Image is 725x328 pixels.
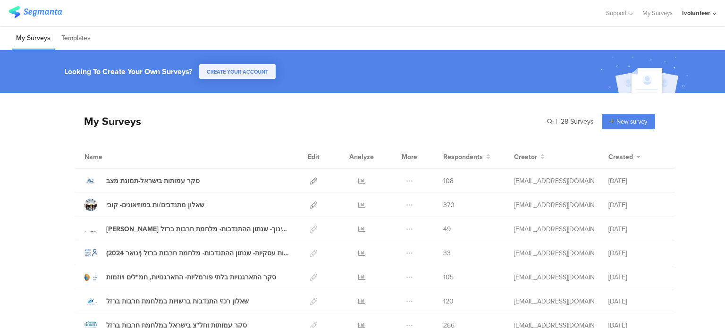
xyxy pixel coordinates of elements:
div: More [399,145,420,168]
button: Respondents [443,152,490,162]
a: [PERSON_NAME] למנהלי התנדבות בחינוך- שנתון ההתנדבות- מלחמת חרבות ברזל [84,223,289,235]
a: סקר התארגנויות בלתי פורמליות- התארגנויות, חמ"לים ויוזמות [84,271,276,283]
button: Created [608,152,641,162]
span: 49 [443,224,451,234]
span: | [555,117,559,126]
div: [DATE] [608,224,665,234]
div: [DATE] [608,296,665,306]
div: שאלון רכזי התנדבות ברשויות במלחמת חרבות ברזל [106,296,249,306]
span: Creator [514,152,537,162]
a: שאלון לחברות עסקיות- שנתון ההתנדבות- מלחמת חרבות ברזל (ינואר 2024) [84,247,289,259]
span: CREATE YOUR ACCOUNT [207,68,268,76]
img: segmanta logo [8,6,62,18]
div: שאלון לחברות עסקיות- שנתון ההתנדבות- מלחמת חרבות ברזל (ינואר 2024) [106,248,289,258]
div: Analyze [347,145,376,168]
span: 33 [443,248,451,258]
button: CREATE YOUR ACCOUNT [199,64,276,79]
span: Created [608,152,633,162]
span: 370 [443,200,455,210]
span: 28 Surveys [561,117,594,126]
div: [DATE] [608,176,665,186]
div: lioraa@ivolunteer.org.il [514,248,594,258]
div: My Surveys [75,113,141,129]
div: [DATE] [608,248,665,258]
div: lioraa@ivolunteer.org.il [514,200,594,210]
span: 120 [443,296,454,306]
a: סקר עמותות בישראל-תמונת מצב [84,175,200,187]
a: שאלון מתנדבים/ות במוזיאונים- קובי [84,199,204,211]
span: New survey [616,117,647,126]
div: lioraa@ivolunteer.org.il [514,272,594,282]
div: Looking To Create Your Own Surveys? [64,66,192,77]
span: Support [606,8,627,17]
div: lioraa@ivolunteer.org.il [514,296,594,306]
div: סקר עמותות בישראל-תמונת מצב [106,176,200,186]
div: lioraa@ivolunteer.org.il [514,224,594,234]
a: שאלון רכזי התנדבות ברשויות במלחמת חרבות ברזל [84,295,249,307]
div: Edit [303,145,324,168]
div: [DATE] [608,200,665,210]
div: שאלון מתנדבים/ות במוזיאונים- קובי [106,200,204,210]
span: 108 [443,176,454,186]
button: Creator [514,152,545,162]
div: סקר התארגנויות בלתי פורמליות- התארגנויות, חמ"לים ויוזמות [106,272,276,282]
span: 105 [443,272,454,282]
img: create_account_image.svg [597,53,694,96]
div: שאלון למנהלי התנדבות בחינוך- שנתון ההתנדבות- מלחמת חרבות ברזל [106,224,289,234]
div: Name [84,152,141,162]
div: lioraa@ivolunteer.org.il [514,176,594,186]
div: Ivolunteer [682,8,710,17]
li: Templates [57,27,95,50]
span: Respondents [443,152,483,162]
li: My Surveys [12,27,55,50]
div: [DATE] [608,272,665,282]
